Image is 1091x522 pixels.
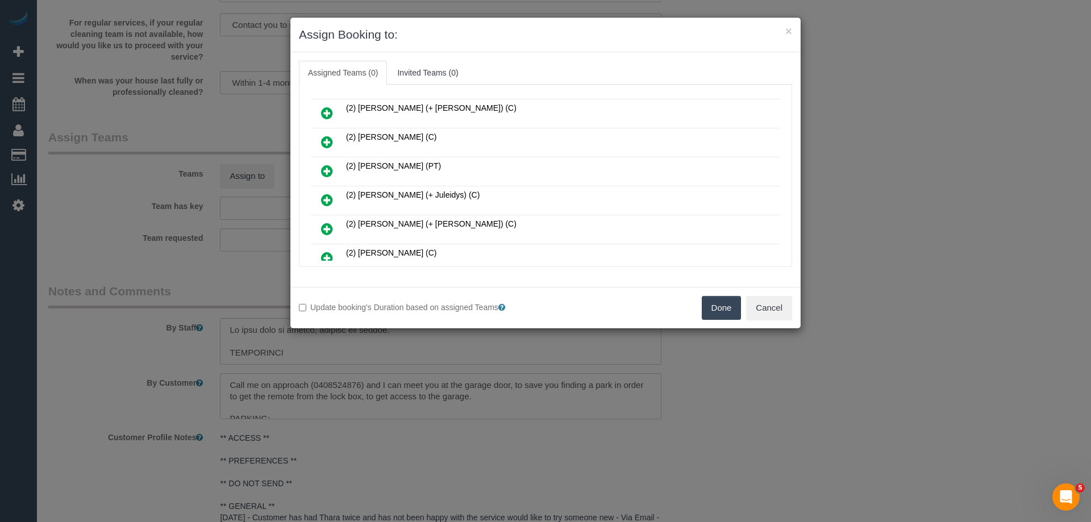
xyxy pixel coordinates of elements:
label: Update booking's Duration based on assigned Teams [299,302,537,313]
span: (2) [PERSON_NAME] (+ [PERSON_NAME]) (C) [346,103,517,112]
span: 5 [1076,483,1085,492]
iframe: Intercom live chat [1052,483,1080,511]
span: (2) [PERSON_NAME] (C) [346,132,436,141]
button: × [785,25,792,37]
span: (2) [PERSON_NAME] (PT) [346,161,441,170]
button: Done [702,296,742,320]
span: (2) [PERSON_NAME] (+ Juleidys) (C) [346,190,480,199]
h3: Assign Booking to: [299,26,792,43]
a: Assigned Teams (0) [299,61,387,85]
input: Update booking's Duration based on assigned Teams [299,304,306,311]
span: (2) [PERSON_NAME] (+ [PERSON_NAME]) (C) [346,219,517,228]
button: Cancel [746,296,792,320]
span: (2) [PERSON_NAME] (C) [346,248,436,257]
a: Invited Teams (0) [388,61,467,85]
